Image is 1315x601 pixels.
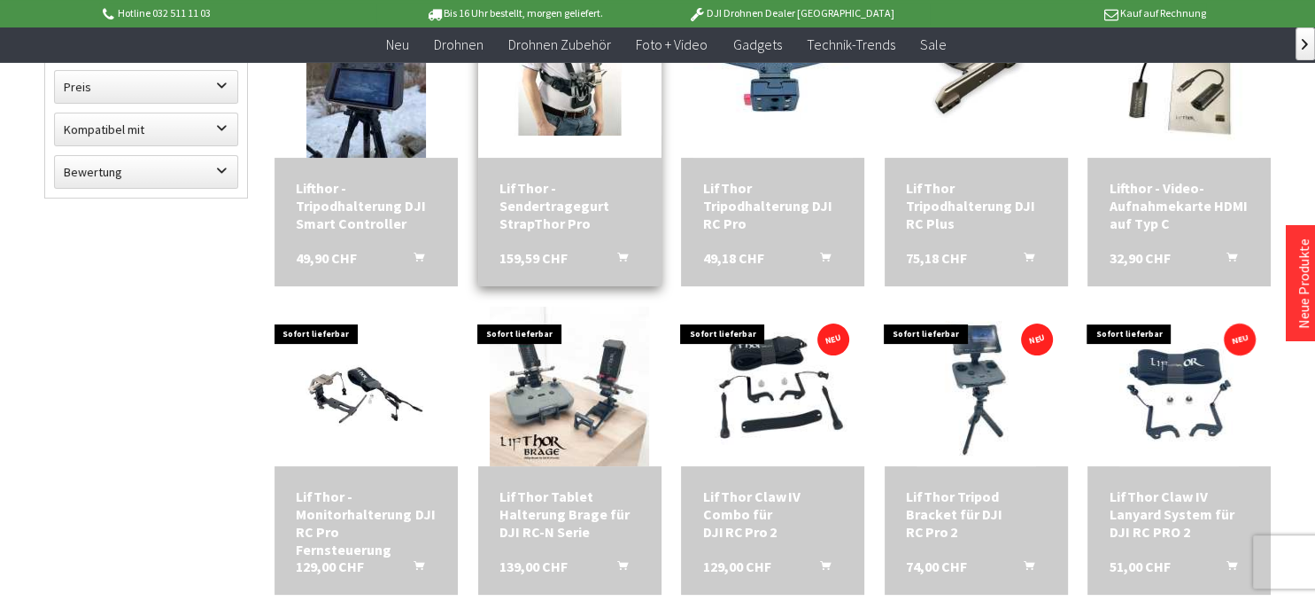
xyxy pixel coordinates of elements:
a: Drohnen Zubehör [496,27,623,63]
img: LifThor Tripodhalterung DJI RC Plus [885,20,1068,136]
a: LifThor Claw IV Lanyard System für DJI RC PRO 2 51,00 CHF In den Warenkorb [1109,488,1249,541]
p: Kauf auf Rechnung [930,3,1206,24]
a: LifThor - Monitorhalterung DJI RC Pro Fernsteuerung 129,00 CHF In den Warenkorb [296,488,437,558]
a: LifThor Claw IV Combo für DJI RC Pro 2 129,00 CHF In den Warenkorb [702,488,843,541]
button: In den Warenkorb [799,249,841,272]
button: In den Warenkorb [596,558,638,581]
img: LifThor Claw IV Combo für DJI RC Pro 2 [681,312,864,461]
a: Lifthor - Tripodhalterung DJI Smart Controller 49,90 CHF In den Warenkorb [296,179,437,232]
span: 75,18 CHF [906,249,967,267]
span: Drohnen [434,35,483,53]
a: LifThor Tripodhalterung DJI RC Pro 49,18 CHF In den Warenkorb [702,179,843,232]
a: Sale [907,27,958,63]
img: LifThor Claw IV Lanyard System für DJI RC PRO 2 [1119,307,1239,466]
button: In den Warenkorb [1002,558,1045,581]
div: Lifthor - Tripodhalterung DJI Smart Controller [296,179,437,232]
span: 74,00 CHF [906,558,967,575]
span:  [1302,39,1308,50]
div: LifThor - Sendertragegurt StrapThor Pro [499,179,640,232]
a: LifThor Tripodhalterung DJI RC Plus 75,18 CHF In den Warenkorb [906,179,1047,232]
div: LifThor Tripodhalterung DJI RC Plus [906,179,1047,232]
button: In den Warenkorb [596,249,638,272]
span: Sale [919,35,946,53]
img: LifThor - Monitorhalterung DJI RC Pro Fernsteuerung [275,329,458,444]
img: LifThor Tripod Bracket für DJI RC Pro 2 [917,307,1036,466]
span: 51,00 CHF [1109,558,1170,575]
span: Foto + Video [636,35,708,53]
a: LifThor Tripod Bracket für DJI RC Pro 2 74,00 CHF In den Warenkorb [906,488,1047,541]
button: In den Warenkorb [799,558,841,581]
a: Neue Produkte [1295,238,1312,329]
a: Gadgets [720,27,793,63]
button: In den Warenkorb [1205,249,1248,272]
span: Drohnen Zubehör [508,35,611,53]
span: 129,00 CHF [702,558,770,575]
span: 49,18 CHF [702,249,763,267]
button: In den Warenkorb [392,558,435,581]
p: Hotline 032 511 11 03 [99,3,375,24]
div: Lifthor - Video-Aufnahmekarte HDMI auf Typ C [1109,179,1249,232]
label: Bewertung [55,156,237,188]
label: Preis [55,71,237,103]
div: LifThor Tripodhalterung DJI RC Pro [702,179,843,232]
div: LifThor Tablet Halterung Brage für DJI RC-N Serie [499,488,640,541]
span: Technik-Trends [806,35,894,53]
div: LifThor Claw IV Combo für DJI RC Pro 2 [702,488,843,541]
p: DJI Drohnen Dealer [GEOGRAPHIC_DATA] [653,3,929,24]
button: In den Warenkorb [392,249,435,272]
span: 32,90 CHF [1109,249,1170,267]
a: LifThor Tablet Halterung Brage für DJI RC-N Serie 139,00 CHF In den Warenkorb [499,488,640,541]
a: Drohnen [422,27,496,63]
span: 139,00 CHF [499,558,568,575]
a: Foto + Video [623,27,720,63]
img: LifThor Tablet Halterung Brage für DJI RC-N Serie [490,307,649,466]
div: LifThor Claw IV Lanyard System für DJI RC PRO 2 [1109,488,1249,541]
div: LifThor - Monitorhalterung DJI RC Pro Fernsteuerung [296,488,437,558]
span: Neu [386,35,409,53]
a: Technik-Trends [793,27,907,63]
span: Gadgets [732,35,781,53]
p: Bis 16 Uhr bestellt, morgen geliefert. [376,3,653,24]
button: In den Warenkorb [1205,558,1248,581]
span: 159,59 CHF [499,249,568,267]
img: LifThor - Sendertragegurt StrapThor Pro [478,20,661,136]
span: 129,00 CHF [296,558,364,575]
label: Kompatibel mit [55,113,237,145]
span: 49,90 CHF [296,249,357,267]
a: Neu [374,27,422,63]
button: In den Warenkorb [1002,249,1045,272]
a: Lifthor - Video-Aufnahmekarte HDMI auf Typ C 32,90 CHF In den Warenkorb [1109,179,1249,232]
a: LifThor - Sendertragegurt StrapThor Pro 159,59 CHF In den Warenkorb [499,179,640,232]
div: LifThor Tripod Bracket für DJI RC Pro 2 [906,488,1047,541]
